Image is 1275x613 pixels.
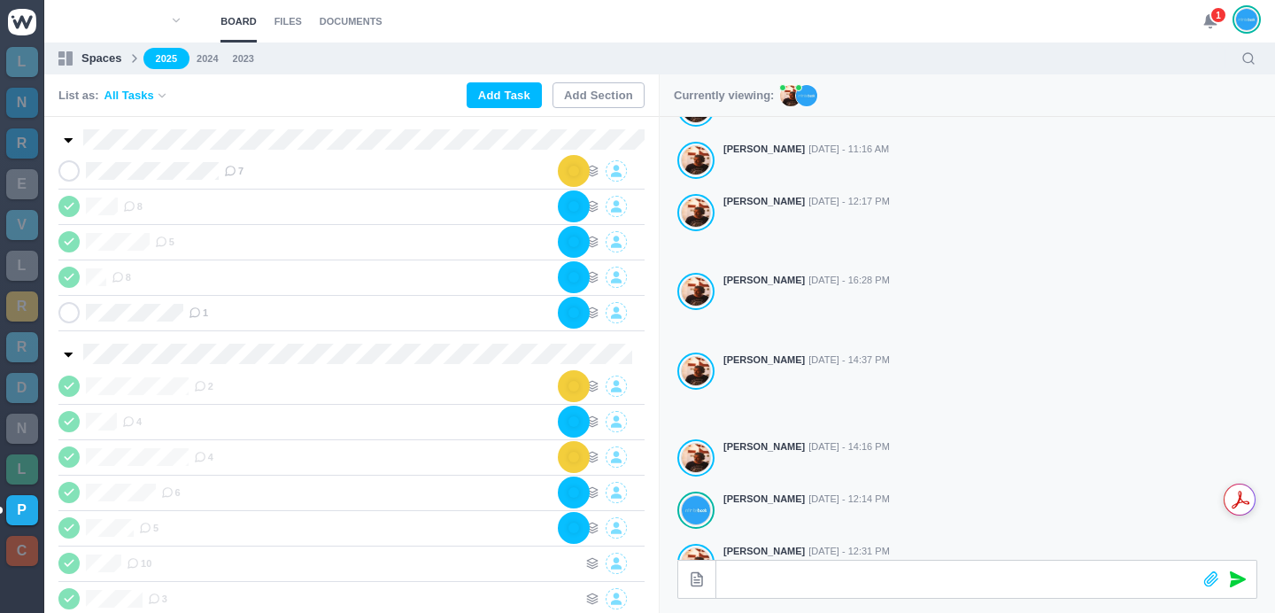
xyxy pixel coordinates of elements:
a: L [6,251,38,281]
strong: [PERSON_NAME] [723,544,805,559]
img: Antonio Lopes [682,145,710,175]
img: spaces [58,51,73,66]
button: Add Section [552,82,645,108]
span: [DATE] - 12:14 PM [808,492,890,507]
img: winio [8,9,36,35]
a: V [6,210,38,240]
a: C [6,536,38,566]
img: Antonio Lopes [682,356,710,386]
a: D [6,373,38,403]
a: N [6,88,38,118]
a: R [6,332,38,362]
a: R [6,291,38,322]
a: L [6,454,38,485]
strong: [PERSON_NAME] [723,492,805,507]
img: Antonio Lopes [682,198,710,228]
span: [DATE] - 14:37 PM [808,353,890,368]
img: JT [796,85,817,106]
a: E [6,169,38,199]
span: [DATE] - 12:17 PM [808,194,890,209]
img: João Tosta [1236,8,1257,31]
img: AL [780,85,801,106]
img: Antonio Lopes [682,443,710,473]
img: Antonio Lopes [682,276,710,306]
span: [DATE] - 12:31 PM [808,544,890,559]
a: R [6,128,38,159]
p: Currently viewing: [674,87,774,105]
strong: [PERSON_NAME] [723,142,805,157]
a: L [6,47,38,77]
span: [DATE] - 11:16 AM [808,142,889,157]
strong: [PERSON_NAME] [723,273,805,288]
strong: [PERSON_NAME] [723,439,805,454]
a: P [6,495,38,525]
a: 2024 [197,51,218,66]
span: All Tasks [104,87,154,105]
p: Spaces [81,50,122,67]
a: 2025 [143,48,189,70]
a: N [6,414,38,444]
span: [DATE] - 16:28 PM [808,273,890,288]
img: João Tosta [682,495,710,525]
strong: [PERSON_NAME] [723,353,805,368]
span: 1 [1209,6,1227,24]
strong: [PERSON_NAME] [723,194,805,209]
span: [DATE] - 14:16 PM [808,439,890,454]
a: 2023 [233,51,254,66]
button: Add Task [467,82,542,108]
div: List as: [58,87,168,105]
